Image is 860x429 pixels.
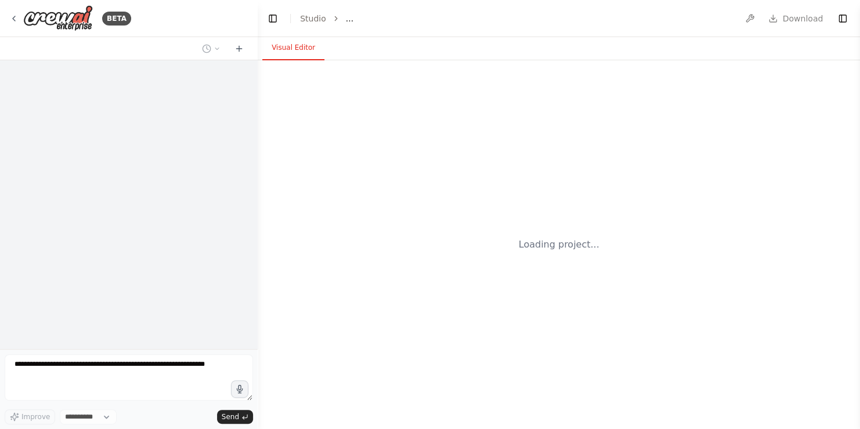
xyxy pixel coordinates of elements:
[262,36,324,60] button: Visual Editor
[5,409,55,424] button: Improve
[230,42,248,56] button: Start a new chat
[300,13,353,24] nav: breadcrumb
[23,5,93,31] img: Logo
[21,412,50,421] span: Improve
[834,10,851,27] button: Show right sidebar
[102,12,131,26] div: BETA
[346,13,353,24] span: ...
[197,42,225,56] button: Switch to previous chat
[217,410,253,424] button: Send
[300,14,326,23] a: Studio
[519,238,599,252] div: Loading project...
[222,412,239,421] span: Send
[265,10,281,27] button: Hide left sidebar
[231,380,248,398] button: Click to speak your automation idea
